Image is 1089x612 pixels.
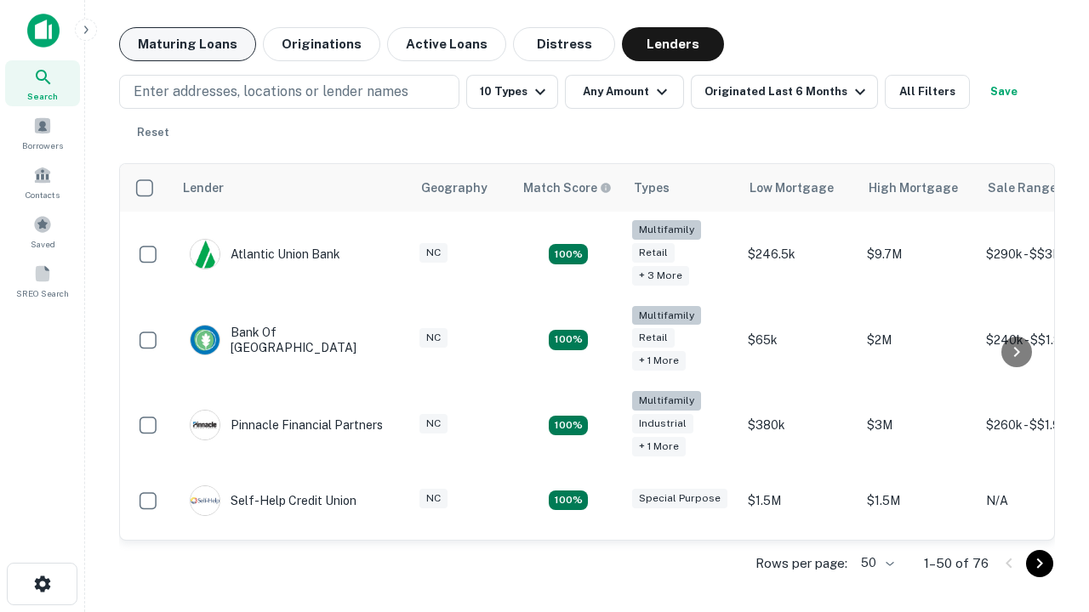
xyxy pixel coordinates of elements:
td: $246.5k [739,212,858,297]
div: Matching Properties: 11, hasApolloMatch: undefined [549,490,588,511]
button: Originations [263,27,380,61]
div: Matching Properties: 17, hasApolloMatch: undefined [549,330,588,350]
div: Capitalize uses an advanced AI algorithm to match your search with the best lender. The match sco... [523,178,612,197]
div: Self-help Credit Union [190,485,356,516]
td: $1.5M [858,468,978,533]
div: NC [419,328,448,348]
div: NC [419,414,448,433]
div: Geography [421,178,487,198]
div: Sale Range [988,178,1057,198]
button: Go to next page [1026,550,1053,577]
th: Lender [173,164,411,212]
a: Saved [5,208,80,254]
div: NC [419,243,448,263]
a: Contacts [5,159,80,205]
button: Save your search to get updates of matches that match your search criteria. [977,75,1031,109]
img: picture [191,486,220,515]
iframe: Chat Widget [1004,476,1089,558]
p: 1–50 of 76 [924,553,989,574]
div: Pinnacle Financial Partners [190,410,383,440]
td: $2M [858,297,978,383]
p: Enter addresses, locations or lender names [134,82,408,102]
div: Lender [183,178,224,198]
td: $3M [858,382,978,468]
img: picture [191,326,220,354]
button: All Filters [885,75,970,109]
div: High Mortgage [869,178,958,198]
div: Matching Properties: 10, hasApolloMatch: undefined [549,244,588,264]
td: $9.7M [858,212,978,297]
div: Special Purpose [632,489,727,508]
div: + 1 more [632,437,686,456]
div: Atlantic Union Bank [190,239,340,269]
span: Borrowers [22,139,63,152]
div: Multifamily [632,306,701,326]
div: Low Mortgage [750,178,834,198]
span: Saved [31,237,55,251]
th: Types [624,164,739,212]
th: Capitalize uses an advanced AI algorithm to match your search with the best lender. The match sco... [513,164,624,212]
div: Retail [632,328,675,348]
div: Bank Of [GEOGRAPHIC_DATA] [190,325,394,355]
th: Geography [411,164,513,212]
button: Originated Last 6 Months [691,75,878,109]
img: picture [191,411,220,439]
span: SREO Search [16,286,69,300]
span: Search [27,89,58,103]
span: Contacts [26,188,60,201]
a: Search [5,60,80,106]
p: Rows per page: [755,553,847,574]
div: + 3 more [632,266,689,286]
button: Reset [126,116,180,150]
h6: Match Score [523,178,608,197]
button: 10 Types [466,75,558,109]
td: $1.5M [739,468,858,533]
div: Industrial [632,414,693,433]
div: Retail [632,243,675,263]
a: Borrowers [5,110,80,156]
div: 50 [854,551,897,575]
button: Any Amount [565,75,684,109]
td: $380k [739,382,858,468]
div: Multifamily [632,220,701,240]
td: $65k [739,297,858,383]
div: Matching Properties: 13, hasApolloMatch: undefined [549,416,588,436]
img: picture [191,240,220,269]
div: NC [419,489,448,508]
button: Maturing Loans [119,27,256,61]
img: capitalize-icon.png [27,14,60,48]
th: High Mortgage [858,164,978,212]
div: + 1 more [632,351,686,371]
button: Active Loans [387,27,506,61]
button: Lenders [622,27,724,61]
div: Types [634,178,670,198]
div: Multifamily [632,391,701,411]
div: Originated Last 6 Months [704,82,870,102]
th: Low Mortgage [739,164,858,212]
a: SREO Search [5,258,80,303]
button: Enter addresses, locations or lender names [119,75,459,109]
button: Distress [513,27,615,61]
